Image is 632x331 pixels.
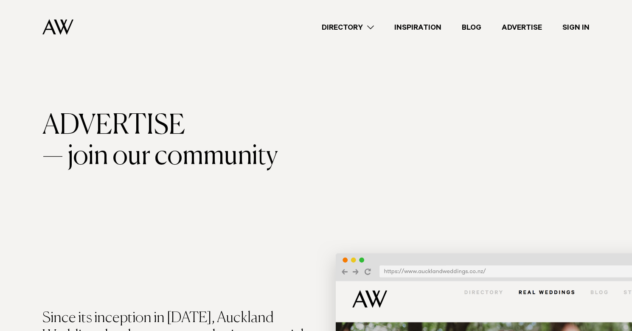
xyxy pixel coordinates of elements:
[42,141,63,172] span: —
[42,19,73,35] img: Auckland Weddings Logo
[42,111,590,141] div: Advertise
[312,22,384,33] a: Directory
[67,141,278,172] span: join our community
[552,22,600,33] a: Sign In
[384,22,452,33] a: Inspiration
[452,22,492,33] a: Blog
[492,22,552,33] a: Advertise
